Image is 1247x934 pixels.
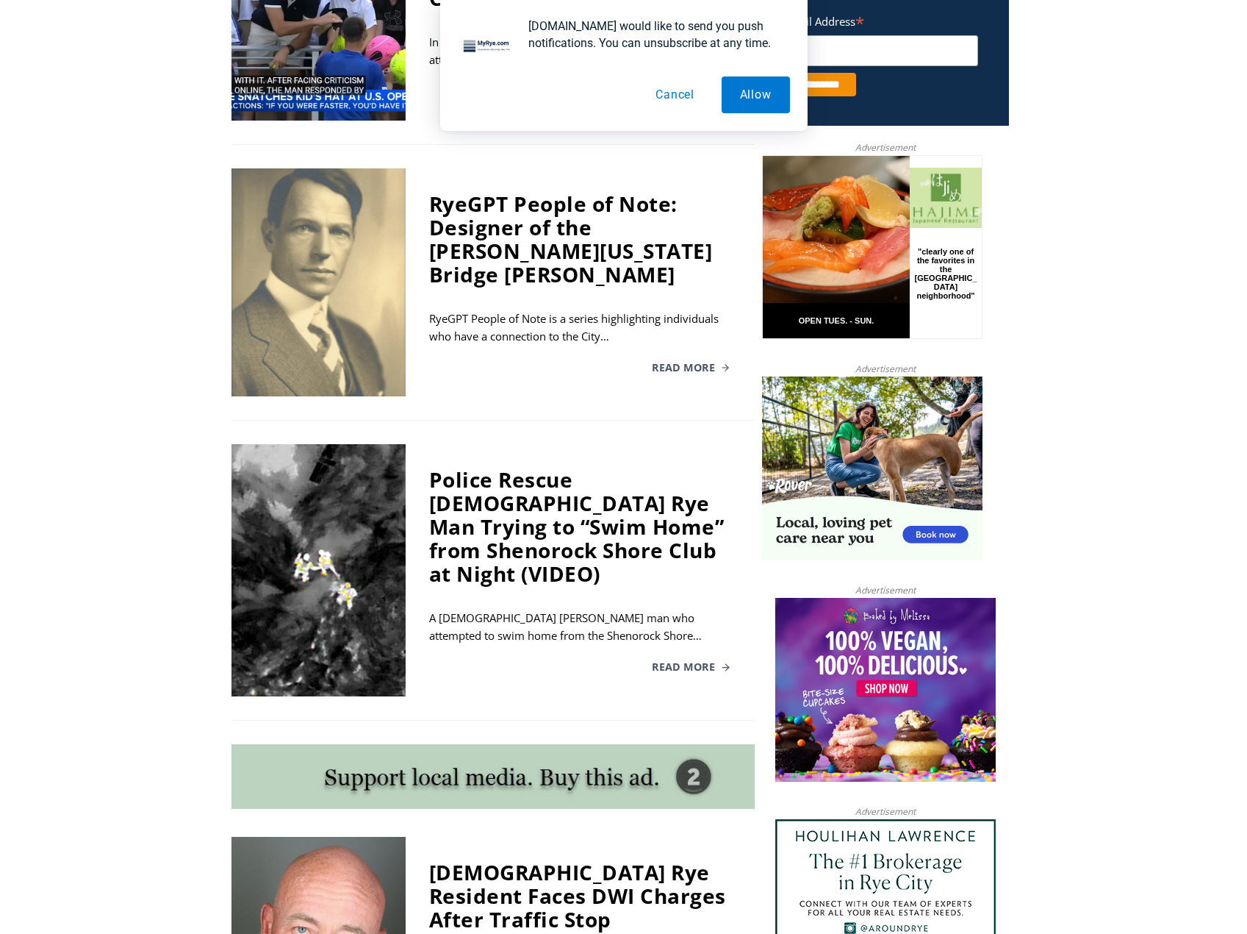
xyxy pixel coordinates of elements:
[4,151,144,207] span: Open Tues. - Sun. [PHONE_NUMBER]
[384,146,681,179] span: Intern @ [DOMAIN_NAME]
[652,363,731,373] a: Read More
[429,468,731,585] div: Police Rescue [DEMOGRAPHIC_DATA] Rye Man Trying to “Swim Home” from Shenorock Shore Club at Night...
[151,92,216,176] div: "clearly one of the favorites in the [GEOGRAPHIC_DATA] neighborhood"
[429,192,731,286] div: RyeGPT People of Note: Designer of the [PERSON_NAME][US_STATE] Bridge [PERSON_NAME]
[652,363,715,373] span: Read More
[841,140,930,154] span: Advertisement
[429,609,731,644] div: A [DEMOGRAPHIC_DATA] [PERSON_NAME] man who attempted to swim home from the Shenorock Shore…
[652,662,731,672] a: Read More
[517,18,790,51] div: [DOMAIN_NAME] would like to send you push notifications. You can unsubscribe at any time.
[841,583,930,597] span: Advertisement
[652,662,715,672] span: Read More
[371,1,694,143] div: "I learned about the history of a place I’d honestly never considered even as a resident of [GEOG...
[722,76,790,113] button: Allow
[353,143,712,183] a: Intern @ [DOMAIN_NAME]
[231,744,755,809] img: support local media, buy this ad
[429,310,731,345] div: RyeGPT People of Note is a series highlighting individuals who have a connection to the City…
[429,860,731,931] div: [DEMOGRAPHIC_DATA] Rye Resident Faces DWI Charges After Traffic Stop
[637,76,713,113] button: Cancel
[458,18,517,76] img: notification icon
[841,362,930,376] span: Advertisement
[775,598,996,782] img: Baked by Melissa
[1,148,148,183] a: Open Tues. - Sun. [PHONE_NUMBER]
[841,805,930,819] span: Advertisement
